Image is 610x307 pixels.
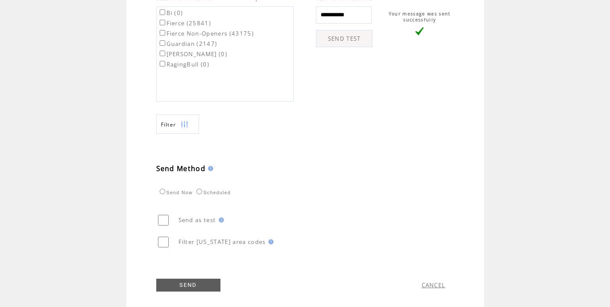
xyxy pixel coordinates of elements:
[158,60,210,68] label: RagingBull (0)
[422,281,446,289] a: CANCEL
[160,40,165,46] input: Guardian (2147)
[179,238,266,246] span: Filter [US_STATE] area codes
[158,19,211,27] label: Fierce (25841)
[158,50,228,58] label: [PERSON_NAME] (0)
[158,40,217,48] label: Guardian (2147)
[160,9,165,15] input: Bi (0)
[205,166,213,171] img: help.gif
[266,239,274,244] img: help.gif
[196,189,202,194] input: Scheduled
[160,20,165,25] input: Fierce (25841)
[160,51,165,56] input: [PERSON_NAME] (0)
[158,9,183,17] label: Bi (0)
[179,216,216,224] span: Send as test
[156,114,199,134] a: Filter
[158,190,193,195] label: Send Now
[216,217,224,223] img: help.gif
[158,30,254,37] label: Fierce Non-Openers (43175)
[389,11,451,23] span: Your message was sent successfully
[156,279,220,292] a: SEND
[161,121,176,128] span: Show filters
[160,189,165,194] input: Send Now
[181,115,188,134] img: filters.png
[160,61,165,66] input: RagingBull (0)
[160,30,165,36] input: Fierce Non-Openers (43175)
[194,190,231,195] label: Scheduled
[316,30,372,47] a: SEND TEST
[415,27,424,36] img: vLarge.png
[156,164,206,173] span: Send Method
